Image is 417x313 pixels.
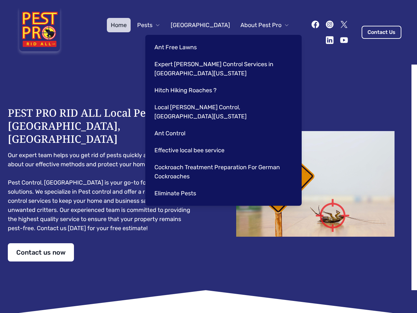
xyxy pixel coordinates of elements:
span: Pests [137,21,152,30]
a: Contact [264,32,293,47]
a: Effective local bee service [151,143,294,157]
a: Hitch Hiking Roaches ? [151,83,294,97]
img: Dead cockroach on floor with caution sign pest control [222,131,409,237]
a: Cockroach Treatment Preparation For German Cockroaches [151,160,294,184]
button: Pests [133,18,164,32]
a: Contact Us [362,26,401,39]
button: About Pest Pro [237,18,293,32]
span: About Pest Pro [240,21,281,30]
a: Local [PERSON_NAME] Control, [GEOGRAPHIC_DATA][US_STATE] [151,100,294,124]
a: Expert [PERSON_NAME] Control Services in [GEOGRAPHIC_DATA][US_STATE] [151,57,294,81]
a: Ant Control [151,126,294,141]
img: Pest Pro Rid All [16,8,64,57]
h1: PEST PRO RID ALL Local Pest Control [GEOGRAPHIC_DATA], [GEOGRAPHIC_DATA] [8,106,195,145]
a: Contact us now [8,243,74,261]
a: Eliminate Pests [151,186,294,201]
a: Ant Free Lawns [151,40,294,54]
pre: Our expert team helps you get rid of pests quickly and safely. Learn about our effective methods ... [8,151,195,233]
a: Blog [241,32,261,47]
a: [GEOGRAPHIC_DATA] [167,18,234,32]
button: Pest Control Community B2B [144,32,238,47]
a: Home [107,18,131,32]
